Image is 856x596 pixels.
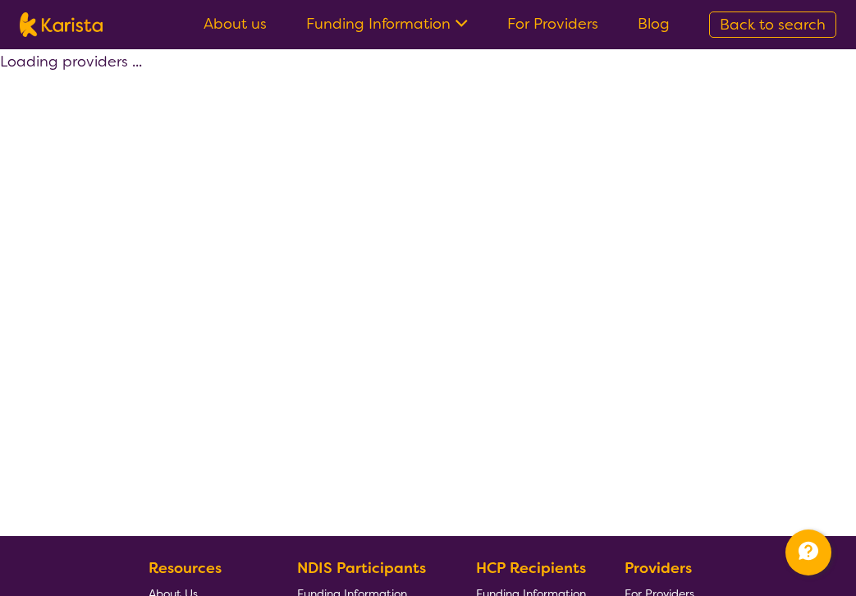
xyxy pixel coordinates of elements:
[297,558,426,578] b: NDIS Participants
[204,14,267,34] a: About us
[625,558,692,578] b: Providers
[306,14,468,34] a: Funding Information
[785,530,831,575] button: Channel Menu
[149,558,222,578] b: Resources
[20,12,103,37] img: Karista logo
[476,558,586,578] b: HCP Recipients
[720,15,826,34] span: Back to search
[638,14,670,34] a: Blog
[709,11,836,38] a: Back to search
[507,14,598,34] a: For Providers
